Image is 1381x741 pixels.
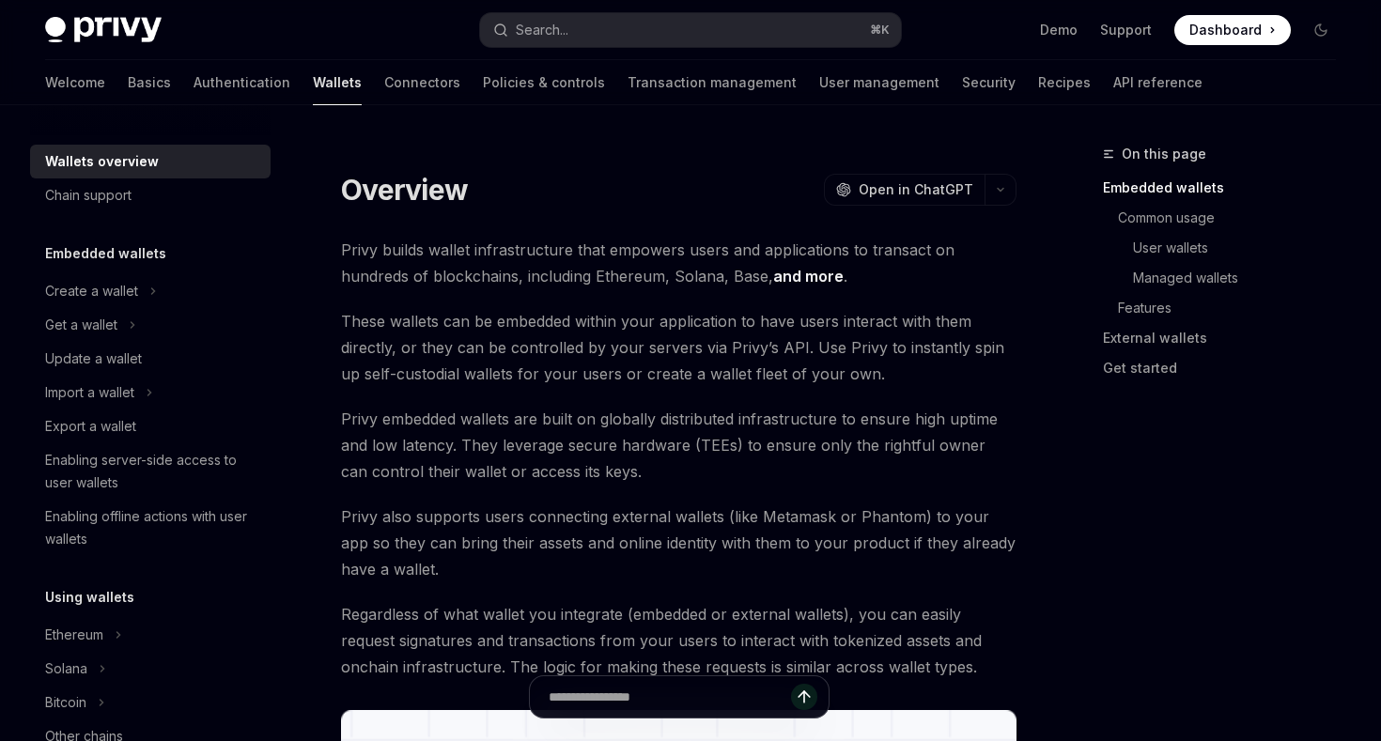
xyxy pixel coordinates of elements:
[341,173,468,207] h1: Overview
[1174,15,1291,45] a: Dashboard
[1038,60,1091,105] a: Recipes
[45,691,86,714] div: Bitcoin
[483,60,605,105] a: Policies & controls
[1133,233,1351,263] a: User wallets
[45,280,138,302] div: Create a wallet
[45,314,117,336] div: Get a wallet
[341,503,1016,582] span: Privy also supports users connecting external wallets (like Metamask or Phantom) to your app so t...
[1118,203,1351,233] a: Common usage
[859,180,973,199] span: Open in ChatGPT
[1118,293,1351,323] a: Features
[1133,263,1351,293] a: Managed wallets
[45,347,142,370] div: Update a wallet
[516,19,568,41] div: Search...
[313,60,362,105] a: Wallets
[45,150,159,173] div: Wallets overview
[819,60,939,105] a: User management
[30,342,271,376] a: Update a wallet
[962,60,1016,105] a: Security
[791,684,817,710] button: Send message
[45,242,166,265] h5: Embedded wallets
[45,657,87,680] div: Solana
[45,60,105,105] a: Welcome
[30,443,271,500] a: Enabling server-side access to user wallets
[1306,15,1336,45] button: Toggle dark mode
[1100,21,1152,39] a: Support
[45,449,259,494] div: Enabling server-side access to user wallets
[1103,353,1351,383] a: Get started
[128,60,171,105] a: Basics
[384,60,460,105] a: Connectors
[341,237,1016,289] span: Privy builds wallet infrastructure that empowers users and applications to transact on hundreds o...
[480,13,900,47] button: Search...⌘K
[341,601,1016,680] span: Regardless of what wallet you integrate (embedded or external wallets), you can easily request si...
[45,586,134,609] h5: Using wallets
[1122,143,1206,165] span: On this page
[30,500,271,556] a: Enabling offline actions with user wallets
[30,145,271,178] a: Wallets overview
[341,406,1016,485] span: Privy embedded wallets are built on globally distributed infrastructure to ensure high uptime and...
[1113,60,1203,105] a: API reference
[45,415,136,438] div: Export a wallet
[45,505,259,550] div: Enabling offline actions with user wallets
[773,267,844,286] a: and more
[45,17,162,43] img: dark logo
[1103,323,1351,353] a: External wallets
[1040,21,1078,39] a: Demo
[824,174,985,206] button: Open in ChatGPT
[45,184,132,207] div: Chain support
[194,60,290,105] a: Authentication
[1189,21,1262,39] span: Dashboard
[870,23,890,38] span: ⌘ K
[45,624,103,646] div: Ethereum
[30,178,271,212] a: Chain support
[30,409,271,443] a: Export a wallet
[628,60,797,105] a: Transaction management
[1103,173,1351,203] a: Embedded wallets
[341,308,1016,387] span: These wallets can be embedded within your application to have users interact with them directly, ...
[45,381,134,404] div: Import a wallet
